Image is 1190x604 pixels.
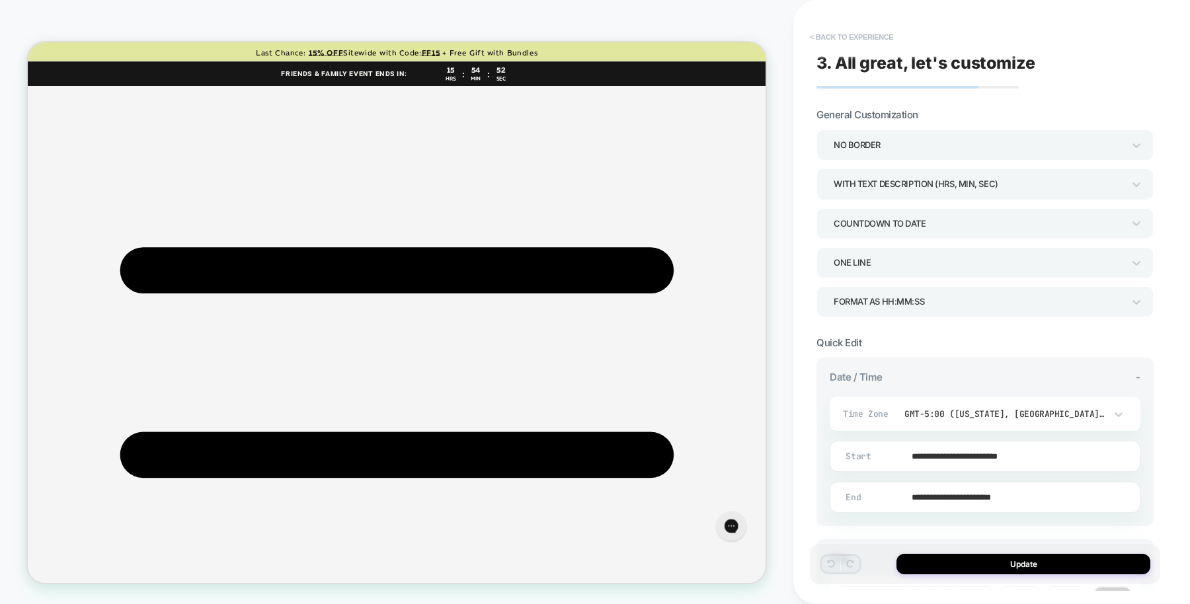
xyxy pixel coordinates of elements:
[834,175,1123,193] div: WITH TEXT DESCRIPTION (HRS, MIN, SEC)
[904,408,1105,420] div: GMT-5:00 ([US_STATE], [GEOGRAPHIC_DATA], [GEOGRAPHIC_DATA])
[621,45,641,53] div: Sec
[588,45,608,53] div: Min
[588,31,608,42] div: 54
[7,5,46,44] button: Gorgias live chat
[816,336,861,349] span: Quick Edit
[613,34,616,50] div: :
[554,31,574,42] div: 15
[834,254,1123,272] div: ONE LINE
[579,34,582,50] div: :
[621,31,641,42] div: 52
[374,7,420,19] a: 15% OFF
[304,7,371,19] span: Last Chance:
[816,53,1035,73] span: 3. All great, let's customize
[830,371,883,383] span: Date / Time
[525,7,550,19] a: FF15
[843,408,896,420] span: Time Zone
[553,7,680,19] strong: + Free Gift with Bundles
[420,7,525,19] span: Sitewide with Code:
[338,36,506,47] strong: FRIENDS & FAMILY EVENT ENDS IN:
[834,136,1123,154] div: NO BORDER
[834,293,1123,311] div: Format as HH:MM:SS
[816,108,918,121] span: General Customization
[554,45,574,53] div: Hrs
[803,26,900,48] button: < Back to experience
[896,554,1150,574] button: Update
[1136,371,1140,383] span: -
[834,215,1123,233] div: COUNTDOWN TO DATE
